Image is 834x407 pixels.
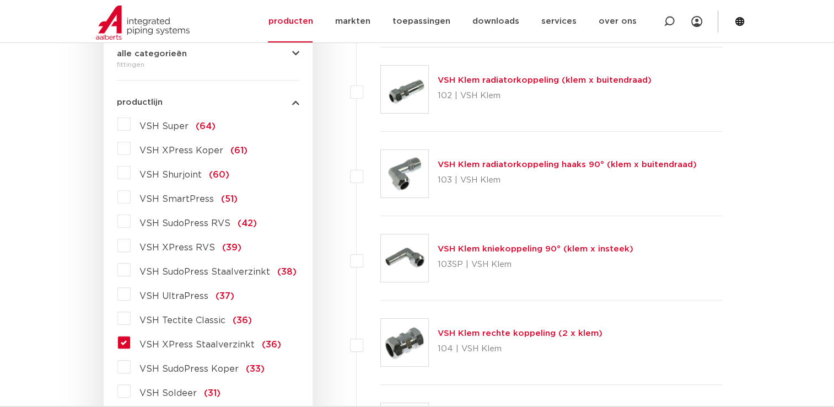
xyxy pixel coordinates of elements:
span: (61) [230,146,247,155]
span: (36) [233,316,252,325]
span: VSH Shurjoint [139,170,202,179]
span: (60) [209,170,229,179]
span: VSH XPress Staalverzinkt [139,340,255,349]
span: (42) [238,219,257,228]
span: VSH UltraPress [139,292,208,301]
button: productlijn [117,98,299,106]
span: VSH SudoPress Koper [139,365,239,373]
span: VSH XPress RVS [139,243,215,252]
p: 103 | VSH Klem [438,172,697,189]
span: (64) [196,122,216,131]
div: fittingen [117,58,299,71]
span: VSH SudoPress RVS [139,219,230,228]
span: (37) [216,292,234,301]
span: (51) [221,195,238,203]
span: (33) [246,365,265,373]
span: VSH XPress Koper [139,146,223,155]
p: 102 | VSH Klem [438,87,652,105]
img: Thumbnail for VSH Klem radiatorkoppeling (klem x buitendraad) [381,66,428,113]
span: VSH SmartPress [139,195,214,203]
img: Thumbnail for VSH Klem kniekoppeling 90° (klem x insteek) [381,234,428,282]
p: 104 | VSH Klem [438,340,602,358]
span: VSH SudoPress Staalverzinkt [139,267,270,276]
span: VSH Tectite Classic [139,316,225,325]
p: 103SP | VSH Klem [438,256,633,274]
span: (31) [204,389,220,398]
span: (39) [222,243,241,252]
img: Thumbnail for VSH Klem radiatorkoppeling haaks 90° (klem x buitendraad) [381,150,428,197]
a: VSH Klem kniekoppeling 90° (klem x insteek) [438,245,633,253]
span: (38) [277,267,297,276]
span: productlijn [117,98,163,106]
span: VSH Soldeer [139,389,197,398]
a: VSH Klem radiatorkoppeling haaks 90° (klem x buitendraad) [438,160,697,169]
a: VSH Klem rechte koppeling (2 x klem) [438,329,602,338]
span: alle categorieën [117,50,187,58]
img: Thumbnail for VSH Klem rechte koppeling (2 x klem) [381,319,428,366]
span: (36) [262,340,281,349]
a: VSH Klem radiatorkoppeling (klem x buitendraad) [438,76,652,84]
span: VSH Super [139,122,189,131]
button: alle categorieën [117,50,299,58]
